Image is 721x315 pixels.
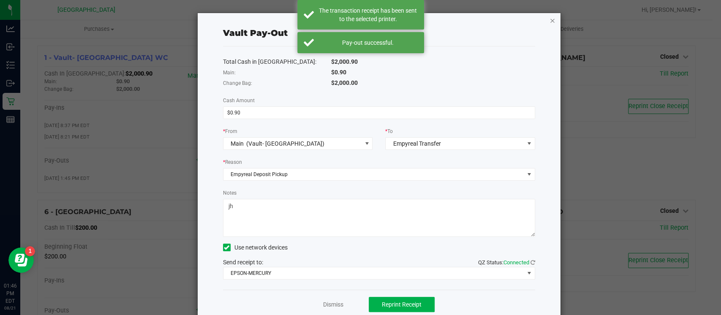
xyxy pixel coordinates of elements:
span: EPSON-MERCURY [223,267,524,279]
span: $0.90 [331,69,346,76]
span: Main [231,140,244,147]
span: QZ Status: [478,259,535,266]
span: (Vault- [GEOGRAPHIC_DATA]) [246,140,324,147]
span: Total Cash in [GEOGRAPHIC_DATA]: [223,58,316,65]
span: Connected [503,259,529,266]
span: Send receipt to: [223,259,263,266]
label: Use network devices [223,243,288,252]
button: Reprint Receipt [369,297,435,312]
span: Reprint Receipt [382,301,422,308]
a: Dismiss [323,300,343,309]
span: $2,000.90 [331,58,358,65]
span: Main: [223,70,236,76]
iframe: Resource center [8,247,34,273]
span: Empyreal Deposit Pickup [223,168,524,180]
span: $2,000.00 [331,79,358,86]
label: Reason [223,158,242,166]
label: From [223,128,237,135]
div: The transaction receipt has been sent to the selected printer. [318,6,418,23]
iframe: Resource center unread badge [25,246,35,256]
span: Cash Amount [223,98,255,103]
div: Vault Pay-Out [223,27,288,39]
span: Empyreal Transfer [393,140,441,147]
label: Notes [223,189,237,197]
label: To [385,128,393,135]
span: Change Bag: [223,80,252,86]
div: Pay-out successful. [318,38,418,47]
